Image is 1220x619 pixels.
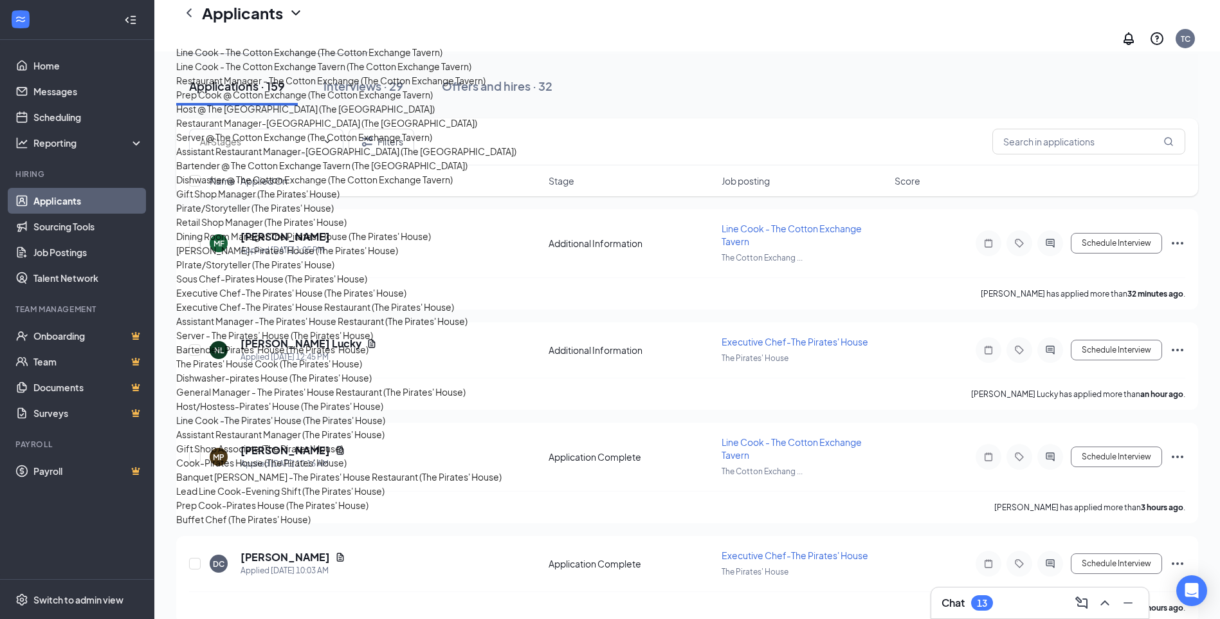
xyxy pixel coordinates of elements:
svg: Tag [1012,452,1027,462]
div: The Pirates' House Cook (The Pirates' House) [176,356,362,371]
svg: Collapse [124,14,137,26]
div: Restaurant Manager-[GEOGRAPHIC_DATA] (The [GEOGRAPHIC_DATA]) [176,116,477,130]
div: Banquet [PERSON_NAME] -The Pirates' House Restaurant (The Pirates' House) [176,470,502,484]
b: 32 minutes ago [1127,289,1183,299]
svg: MagnifyingGlass [1163,136,1174,147]
div: Host/Hostess-Pirates' House (The Pirates' House) [176,399,383,413]
span: Stage [549,174,574,187]
button: Schedule Interview [1071,233,1162,254]
b: 4 hours ago [1141,603,1183,613]
div: Restaurant Manager - The Cotton Exchange (The Cotton Exchange Tavern) [176,73,486,88]
svg: ChevronLeft [181,5,197,21]
span: Executive Chef-The Pirates' House [722,336,868,347]
div: Bartender-Pirates' House (The Pirates' House) [176,342,369,356]
span: Score [895,174,920,187]
div: Payroll [15,439,141,450]
svg: Document [335,552,345,562]
div: Application Complete [549,557,714,570]
div: Dining Room Manager The Pirates' House (The Pirates' House) [176,229,431,243]
button: Minimize [1118,593,1138,613]
span: The Cotton Exchang ... [722,467,803,476]
svg: Minimize [1120,595,1136,611]
div: Team Management [15,304,141,315]
svg: ComposeMessage [1074,595,1089,611]
div: Additional Information [549,344,714,356]
span: Line Cook - The Cotton Exchange Tavern [722,436,862,461]
svg: QuestionInfo [1149,31,1165,46]
svg: Tag [1012,559,1027,569]
svg: Tag [1012,238,1027,248]
div: Dishwasher @ The Cotton Exchange (The Cotton Exchange Tavern) [176,172,453,187]
p: [PERSON_NAME] has applied more than . [981,288,1185,299]
div: [PERSON_NAME]-Pirates' House (The Pirates' House) [176,243,398,257]
div: TC [1181,33,1190,44]
div: Pirate/Storyteller (The Pirates' House) [176,201,334,215]
a: DocumentsCrown [33,374,143,400]
svg: Analysis [15,136,28,149]
div: General Manager - The Pirates' House Restaurant (The Pirates' House) [176,385,466,399]
svg: WorkstreamLogo [14,13,27,26]
a: Sourcing Tools [33,214,143,239]
div: 13 [977,598,987,609]
span: Executive Chef-The Pirates' House [722,550,868,561]
div: Prep Cook @ Cotton Exchange (The Cotton Exchange Tavern) [176,88,433,102]
span: The Pirates' House [722,567,788,577]
a: OnboardingCrown [33,323,143,349]
a: Home [33,53,143,79]
div: Cook-Pirates House (The Pirates' House) [176,456,347,470]
button: Schedule Interview [1071,447,1162,467]
div: Application Complete [549,450,714,463]
svg: Note [981,559,996,569]
svg: Ellipses [1170,342,1185,358]
span: The Pirates' House [722,353,788,363]
button: Schedule Interview [1071,553,1162,574]
a: PayrollCrown [33,458,143,484]
div: Retail Shop Manager (The Pirates' House) [176,215,347,229]
input: Search in applications [992,129,1185,154]
svg: Ellipses [1170,556,1185,571]
div: Hiring [15,169,141,180]
div: PIrate/Storyteller (The Pirates' House) [176,257,334,272]
svg: ActiveChat [1042,345,1058,355]
div: Assistant Restaurant Manager (The Pirates' House) [176,427,385,441]
div: Prep Cook-Pirates House (The Pirates' House) [176,498,369,512]
a: Applicants [33,188,143,214]
a: TeamCrown [33,349,143,374]
span: The Cotton Exchang ... [722,253,803,263]
a: Messages [33,79,143,104]
svg: ActiveChat [1042,452,1058,462]
div: Line Cook - The Cotton Exchange Tavern (The Cotton Exchange Tavern) [176,59,471,73]
div: Bartender @ The Cotton Exchange Tavern (The [GEOGRAPHIC_DATA]) [176,158,468,172]
svg: Note [981,345,996,355]
b: 3 hours ago [1141,503,1183,512]
div: Additional Information [549,237,714,250]
div: Open Intercom Messenger [1176,575,1207,606]
svg: Ellipses [1170,449,1185,465]
a: Job Postings [33,239,143,265]
div: Assistant Restaurant Manager-[GEOGRAPHIC_DATA] (The [GEOGRAPHIC_DATA]) [176,144,516,158]
p: [PERSON_NAME] has applied more than . [994,502,1185,513]
h1: Applicants [202,2,283,24]
div: Server - The Pirates’ House (The Pirates' House) [176,328,373,342]
div: Host @ The [GEOGRAPHIC_DATA] (The [GEOGRAPHIC_DATA]) [176,102,435,116]
svg: Note [981,452,996,462]
div: Line Cook - The Cotton Exchange (The Cotton Exchange Tavern) [176,45,442,59]
div: Assistant Manager -The Pirates' House Restaurant (The Pirates' House) [176,314,468,328]
div: Gift Shop Associate (The Pirates' House) [176,441,343,456]
svg: Ellipses [1170,236,1185,251]
div: DC [213,559,224,569]
div: Executive Chef-The Pirates' House Restaurant (The Pirates' House) [176,300,454,314]
a: SurveysCrown [33,400,143,426]
button: ChevronUp [1095,593,1115,613]
a: Talent Network [33,265,143,291]
svg: ChevronDown [288,5,304,21]
svg: Settings [15,593,28,606]
svg: Notifications [1121,31,1136,46]
div: Lead Line Cook-Evening Shift (The Pirates' House) [176,484,385,498]
b: an hour ago [1140,389,1183,399]
p: [PERSON_NAME] Lucky has applied more than . [971,389,1185,400]
div: Line Cook -The Pirates' House (The Pirates' House) [176,413,385,427]
span: Line Cook - The Cotton Exchange Tavern [722,223,862,247]
button: ComposeMessage [1071,593,1092,613]
svg: Tag [1012,345,1027,355]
